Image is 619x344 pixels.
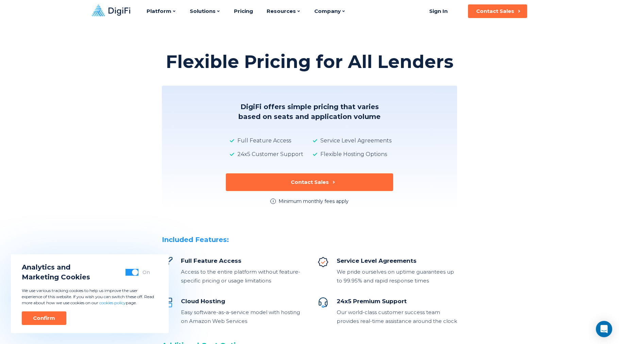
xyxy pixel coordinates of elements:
p: for All Lenders [316,52,453,72]
div: Flexible Hosting Options [311,150,391,158]
a: Sign In [421,4,456,18]
div: Cloud Hosting [181,297,301,305]
span: Analytics and [22,262,90,272]
p: We use various tracking cookies to help us improve the user experience of this website. If you wi... [22,288,158,306]
div: 24x5 Premium Support [337,297,457,305]
div: We pride ourselves on uptime guarantees up to 99.95% and rapid response times [337,268,457,285]
div: Easy software-as-a-service model with hosting on Amazon Web Services [181,308,301,326]
div: Full Feature Access [228,137,303,145]
div: Full Feature Access [181,257,301,265]
div: Service Level Agreements [337,257,457,265]
div: Contact Sales [476,8,514,15]
div: Contact Sales [291,179,329,186]
button: Contact Sales [226,173,393,191]
div: Access to the entire platform without feature-specific pricing or usage limitations [181,268,301,285]
div: Open Intercom Messenger [596,321,612,337]
button: Contact Sales [468,4,527,18]
div: Minimum monthly fees apply [279,198,349,205]
div: Our world-class customer success team provides real-time assistance around the clock [337,308,457,326]
div: Included Features: [162,235,457,245]
div: Confirm [33,315,55,322]
p: Flexible Pricing [166,52,311,72]
h2: DigiFi offers simple pricing that varies based on seats and application volume [238,102,381,122]
a: cookies policy [99,300,126,305]
div: On [143,269,150,276]
span: Marketing Cookies [22,272,90,282]
div: Service Level Agreements [311,137,391,145]
div: i [270,199,276,204]
div: 24x5 Customer Support [228,150,303,158]
button: Confirm [22,311,66,325]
